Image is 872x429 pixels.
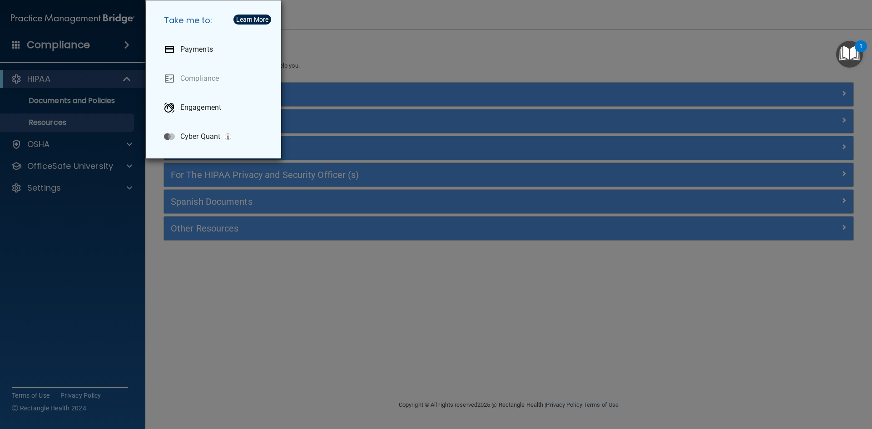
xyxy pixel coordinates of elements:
p: Engagement [180,103,221,112]
p: Payments [180,45,213,54]
button: Learn More [233,15,271,25]
div: 1 [859,46,862,58]
p: Cyber Quant [180,132,220,141]
a: Compliance [157,66,274,91]
button: Open Resource Center, 1 new notification [836,41,863,68]
a: Engagement [157,95,274,120]
a: Cyber Quant [157,124,274,149]
h5: Take me to: [157,8,274,33]
div: Learn More [236,16,268,23]
a: Payments [157,37,274,62]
